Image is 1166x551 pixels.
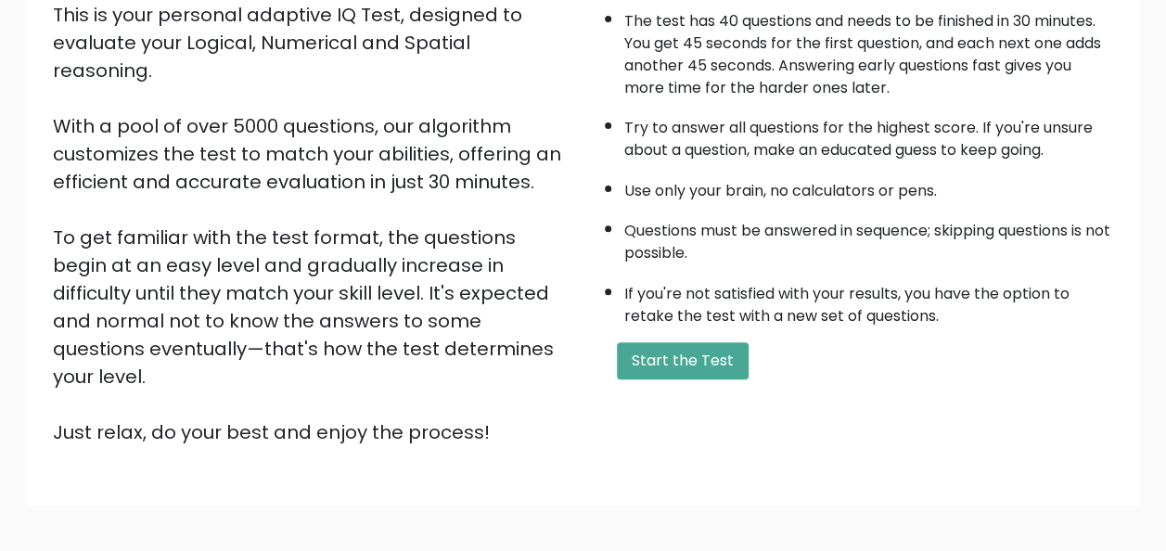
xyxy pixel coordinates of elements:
[624,211,1114,264] li: Questions must be answered in sequence; skipping questions is not possible.
[53,1,572,446] div: This is your personal adaptive IQ Test, designed to evaluate your Logical, Numerical and Spatial ...
[624,1,1114,99] li: The test has 40 questions and needs to be finished in 30 minutes. You get 45 seconds for the firs...
[624,274,1114,327] li: If you're not satisfied with your results, you have the option to retake the test with a new set ...
[624,171,1114,202] li: Use only your brain, no calculators or pens.
[617,342,749,379] button: Start the Test
[624,108,1114,161] li: Try to answer all questions for the highest score. If you're unsure about a question, make an edu...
